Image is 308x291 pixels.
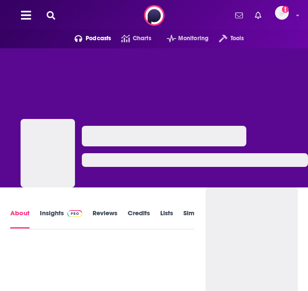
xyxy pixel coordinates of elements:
span: Podcasts [86,33,111,45]
span: Monitoring [178,33,209,45]
a: Credits [128,209,150,229]
a: Charts [111,32,151,45]
a: InsightsPodchaser Pro [40,209,82,229]
button: open menu [209,32,244,45]
a: Similar [183,209,204,229]
a: Show notifications dropdown [251,8,265,23]
img: User Profile [275,6,289,20]
button: open menu [156,32,209,45]
a: Lists [160,209,173,229]
img: Podchaser Pro [67,210,82,217]
svg: Add a profile image [282,6,289,13]
a: Show notifications dropdown [232,8,246,23]
a: Reviews [93,209,117,229]
span: Logged in as redsetterpr [275,6,289,20]
button: open menu [64,32,111,45]
a: Logged in as redsetterpr [275,6,294,25]
span: Charts [133,33,151,45]
span: Tools [230,33,244,45]
a: About [10,209,30,229]
img: Podchaser - Follow, Share and Rate Podcasts [144,5,164,26]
